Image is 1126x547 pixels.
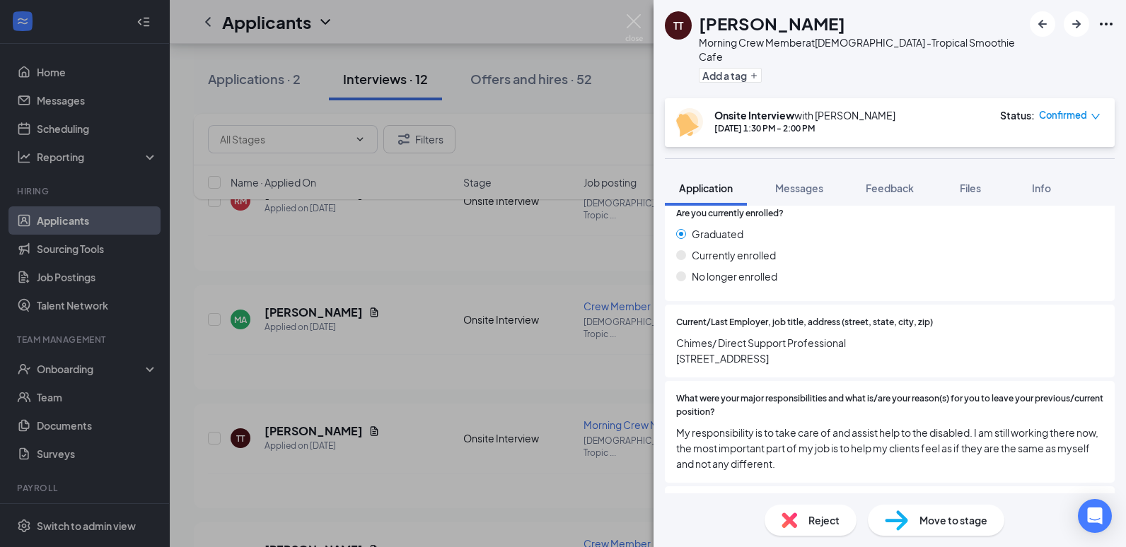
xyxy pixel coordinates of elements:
[1098,16,1115,33] svg: Ellipses
[1032,182,1051,194] span: Info
[808,512,840,528] span: Reject
[1068,16,1085,33] svg: ArrowRight
[692,247,776,263] span: Currently enrolled
[1091,112,1101,122] span: down
[679,182,733,194] span: Application
[699,68,762,83] button: PlusAdd a tag
[692,269,777,284] span: No longer enrolled
[673,18,683,33] div: TT
[960,182,981,194] span: Files
[1064,11,1089,37] button: ArrowRight
[714,108,895,122] div: with [PERSON_NAME]
[676,207,784,220] span: Are you currently enrolled?
[676,316,933,329] span: Current/Last Employer, job title, address (street, state, city, zip)
[866,182,914,194] span: Feedback
[692,226,743,242] span: Graduated
[750,71,758,80] svg: Plus
[714,122,895,134] div: [DATE] 1:30 PM - 2:00 PM
[676,392,1103,419] span: What were your major responsibilities and what is/are your reason(s) for you to leave your previo...
[1034,16,1051,33] svg: ArrowLeftNew
[775,182,823,194] span: Messages
[699,35,1023,64] div: Morning Crew Member at [DEMOGRAPHIC_DATA] -Tropical Smoothie Cafe
[1039,108,1087,122] span: Confirmed
[676,425,1103,471] span: My responsibility is to take care of and assist help to the disabled. I am still working there no...
[1030,11,1055,37] button: ArrowLeftNew
[919,512,987,528] span: Move to stage
[1000,108,1035,122] div: Status :
[714,109,794,122] b: Onsite Interview
[699,11,845,35] h1: [PERSON_NAME]
[676,335,1103,366] span: Chimes/ Direct Support Professional [STREET_ADDRESS]
[1078,499,1112,533] div: Open Intercom Messenger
